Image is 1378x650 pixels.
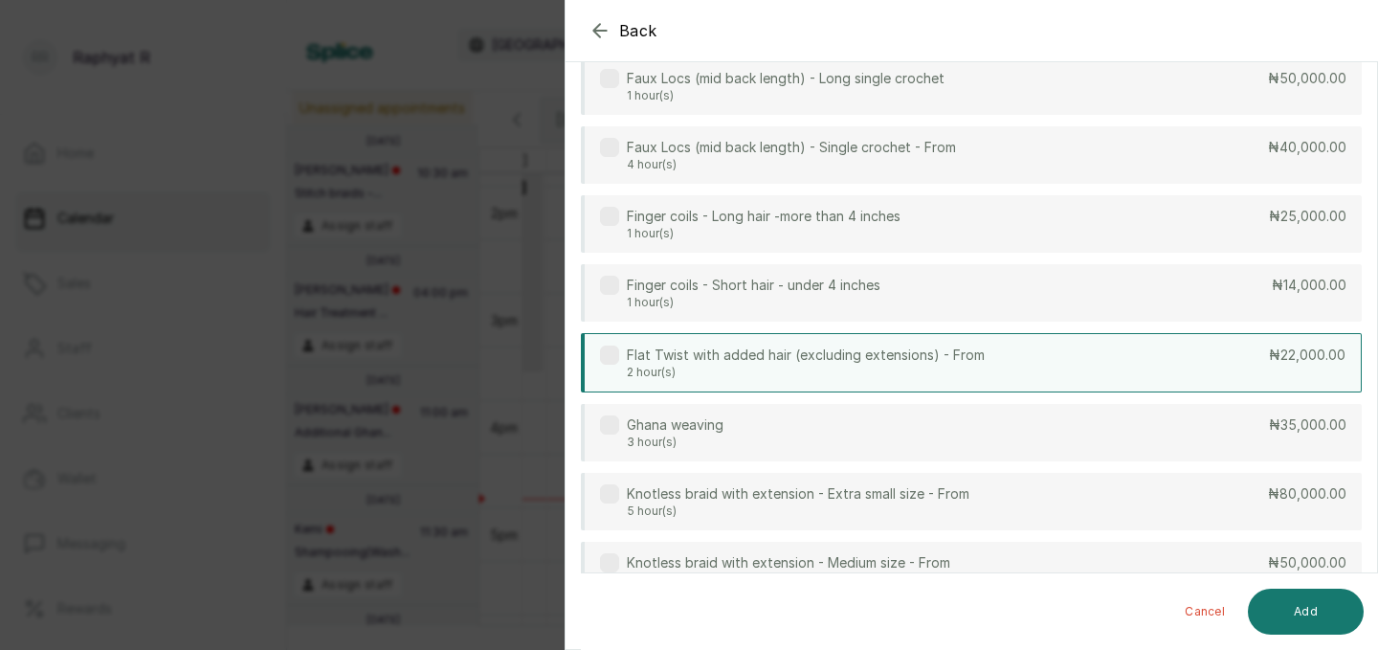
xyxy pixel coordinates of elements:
p: 1 hour(s) [627,295,880,310]
p: ₦40,000.00 [1268,138,1346,157]
p: 5 hour(s) [627,504,969,519]
p: Faux Locs (mid back length) - Single crochet - From [627,138,956,157]
p: ₦14,000.00 [1272,276,1346,295]
p: 1 hour(s) [627,226,900,241]
p: Ghana weaving [627,415,723,435]
p: ₦35,000.00 [1269,415,1346,435]
p: Flat Twist with added hair (excluding extensions) - From [627,346,985,365]
button: Add [1248,589,1364,635]
p: ₦25,000.00 [1269,207,1346,226]
p: 1 hour(s) [627,88,945,103]
button: Cancel [1169,589,1240,635]
button: Back [589,19,657,42]
p: ₦22,000.00 [1269,346,1345,365]
span: Back [619,19,657,42]
p: Knotless braid with extension - Extra small size - From [627,484,969,504]
p: 2 hour(s) [627,365,985,380]
p: Finger coils - Short hair - under 4 inches [627,276,880,295]
p: 4 hour(s) [627,157,956,172]
p: Finger coils - Long hair -more than 4 inches [627,207,900,226]
p: ₦80,000.00 [1268,484,1346,504]
p: Faux Locs (mid back length) - Long single crochet [627,69,945,88]
p: 3 hour(s) [627,435,723,450]
p: ₦50,000.00 [1268,69,1346,88]
p: ₦50,000.00 [1268,553,1346,572]
p: Knotless braid with extension - Medium size - From [627,553,950,572]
